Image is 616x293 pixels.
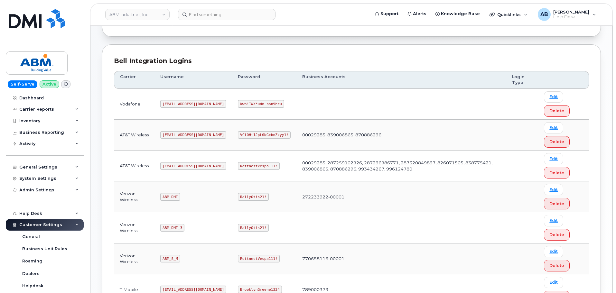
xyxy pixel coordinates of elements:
[296,243,506,274] td: 770658116-00001
[544,153,563,164] a: Edit
[544,215,563,226] a: Edit
[238,162,280,170] code: RottnestVespa111!
[296,181,506,212] td: 272233922-00001
[296,120,506,151] td: 00029285, 839006865, 870886296
[160,224,184,232] code: ABM_DMI_3
[441,11,480,17] span: Knowledge Base
[413,11,426,17] span: Alerts
[160,131,226,139] code: [EMAIL_ADDRESS][DOMAIN_NAME]
[544,198,570,209] button: Delete
[403,7,431,20] a: Alerts
[549,170,564,176] span: Delete
[370,7,403,20] a: Support
[485,8,532,21] div: Quicklinks
[238,255,280,262] code: RottnestVespa111!
[105,9,170,20] a: ABM Industries, Inc.
[533,8,601,21] div: Adam Bake
[544,91,563,103] a: Edit
[544,167,570,179] button: Delete
[540,11,548,18] span: AB
[238,224,268,232] code: RallyOtis21!
[114,56,589,66] div: Bell Integration Logins
[114,120,154,151] td: AT&T Wireless
[549,232,564,238] span: Delete
[549,262,564,269] span: Delete
[238,131,291,139] code: VClOHiIJpL0NGcbnZzyy1!
[380,11,398,17] span: Support
[549,201,564,207] span: Delete
[114,243,154,274] td: Verizon Wireless
[114,89,154,120] td: Vodafone
[544,105,570,117] button: Delete
[553,9,589,14] span: [PERSON_NAME]
[114,212,154,243] td: Verizon Wireless
[544,122,563,133] a: Edit
[544,277,563,288] a: Edit
[114,151,154,181] td: AT&T Wireless
[296,71,506,89] th: Business Accounts
[544,229,570,241] button: Delete
[160,193,180,201] code: ABM_DMI
[296,151,506,181] td: 00029285, 287259102926, 287296986771, 287320849897, 826071505, 838775421, 839006865, 870886296, 9...
[553,14,589,20] span: Help Desk
[549,108,564,114] span: Delete
[544,184,563,195] a: Edit
[160,162,226,170] code: [EMAIL_ADDRESS][DOMAIN_NAME]
[238,100,284,108] code: kwb!TWX*udn_ban9hcu
[114,71,154,89] th: Carrier
[160,100,226,108] code: [EMAIL_ADDRESS][DOMAIN_NAME]
[544,136,570,148] button: Delete
[160,255,180,262] code: ABM_S_M
[544,260,570,271] button: Delete
[497,12,521,17] span: Quicklinks
[154,71,232,89] th: Username
[114,181,154,212] td: Verizon Wireless
[178,9,275,20] input: Find something...
[544,246,563,257] a: Edit
[238,193,268,201] code: RallyOtis21!
[549,139,564,145] span: Delete
[506,71,538,89] th: Login Type
[431,7,484,20] a: Knowledge Base
[232,71,296,89] th: Password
